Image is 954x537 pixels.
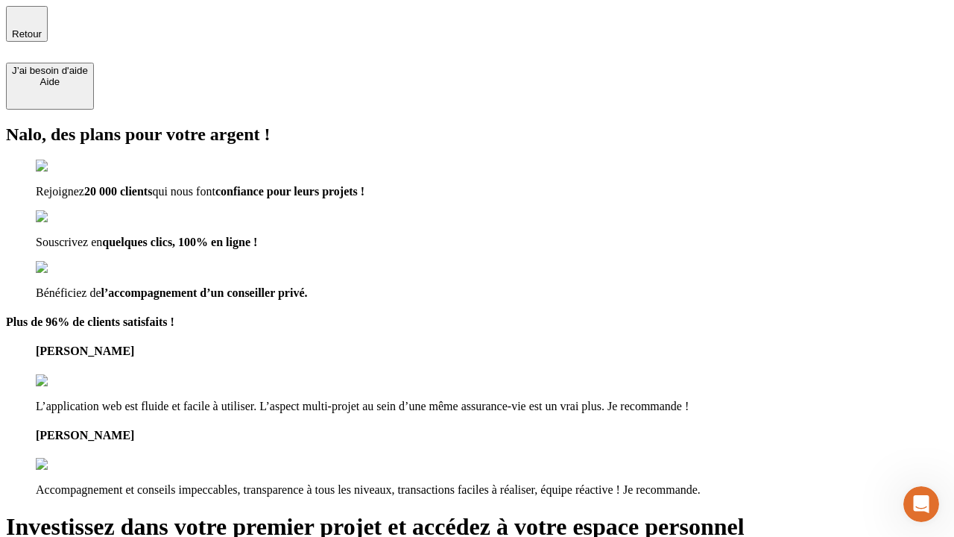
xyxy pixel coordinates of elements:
h4: [PERSON_NAME] [36,345,948,358]
span: Retour [12,28,42,40]
div: J’ai besoin d'aide [12,65,88,76]
span: l’accompagnement d’un conseiller privé. [101,286,308,299]
h4: [PERSON_NAME] [36,429,948,442]
img: checkmark [36,160,100,173]
span: confiance pour leurs projets ! [215,185,364,198]
span: Souscrivez en [36,236,102,248]
span: Bénéficiez de [36,286,101,299]
p: L’application web est fluide et facile à utiliser. L’aspect multi-projet au sein d’une même assur... [36,400,948,413]
img: checkmark [36,210,100,224]
img: reviews stars [36,458,110,471]
h4: Plus de 96% de clients satisfaits ! [6,315,948,329]
img: reviews stars [36,374,110,388]
button: J’ai besoin d'aideAide [6,63,94,110]
span: 20 000 clients [84,185,153,198]
h2: Nalo, des plans pour votre argent ! [6,125,948,145]
button: Retour [6,6,48,42]
img: checkmark [36,261,100,274]
span: qui nous font [152,185,215,198]
iframe: Intercom live chat [903,486,939,522]
p: Accompagnement et conseils impeccables, transparence à tous les niveaux, transactions faciles à r... [36,483,948,497]
span: quelques clics, 100% en ligne ! [102,236,257,248]
span: Rejoignez [36,185,84,198]
div: Aide [12,76,88,87]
